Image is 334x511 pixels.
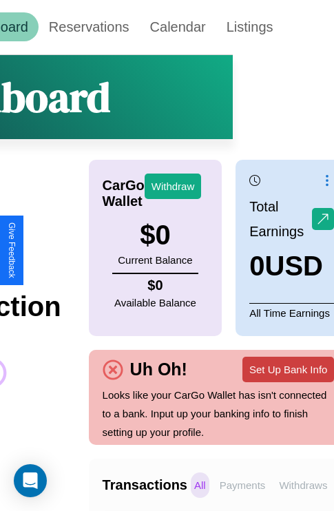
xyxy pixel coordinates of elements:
[275,472,331,498] p: Withdraws
[216,12,284,41] a: Listings
[114,278,196,293] h4: $ 0
[123,359,194,379] h4: Uh Oh!
[118,220,192,251] h3: $ 0
[103,178,145,209] h4: CarGo Wallet
[145,174,202,199] button: Withdraw
[140,12,216,41] a: Calendar
[7,222,17,278] div: Give Feedback
[216,472,269,498] p: Payments
[14,464,47,497] div: Open Intercom Messenger
[249,194,312,244] p: Total Earnings
[191,472,209,498] p: All
[114,293,196,312] p: Available Balance
[249,251,334,282] h3: 0 USD
[103,477,187,493] h4: Transactions
[249,303,334,322] p: All Time Earnings
[39,12,140,41] a: Reservations
[242,357,334,382] button: Set Up Bank Info
[118,251,192,269] p: Current Balance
